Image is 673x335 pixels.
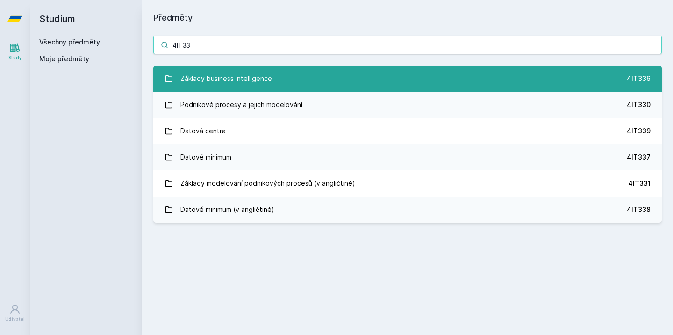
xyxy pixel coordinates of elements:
[153,118,662,144] a: Datová centra 4IT339
[180,69,272,88] div: Základy business intelligence
[627,205,651,214] div: 4IT338
[39,54,89,64] span: Moje předměty
[153,197,662,223] a: Datové minimum (v angličtině) 4IT338
[8,54,22,61] div: Study
[628,179,651,188] div: 4IT331
[153,36,662,54] input: Název nebo ident předmětu…
[627,100,651,109] div: 4IT330
[2,37,28,66] a: Study
[627,153,651,162] div: 4IT337
[627,126,651,136] div: 4IT339
[180,122,226,140] div: Datová centra
[153,170,662,197] a: Základy modelování podnikových procesů (v angličtině) 4IT331
[180,174,355,193] div: Základy modelování podnikových procesů (v angličtině)
[180,148,231,167] div: Datové minimum
[153,144,662,170] a: Datové minimum 4IT337
[2,299,28,328] a: Uživatel
[180,200,274,219] div: Datové minimum (v angličtině)
[39,38,100,46] a: Všechny předměty
[5,316,25,323] div: Uživatel
[627,74,651,83] div: 4IT336
[180,95,302,114] div: Podnikové procesy a jejich modelování
[153,92,662,118] a: Podnikové procesy a jejich modelování 4IT330
[153,11,662,24] h1: Předměty
[153,66,662,92] a: Základy business intelligence 4IT336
